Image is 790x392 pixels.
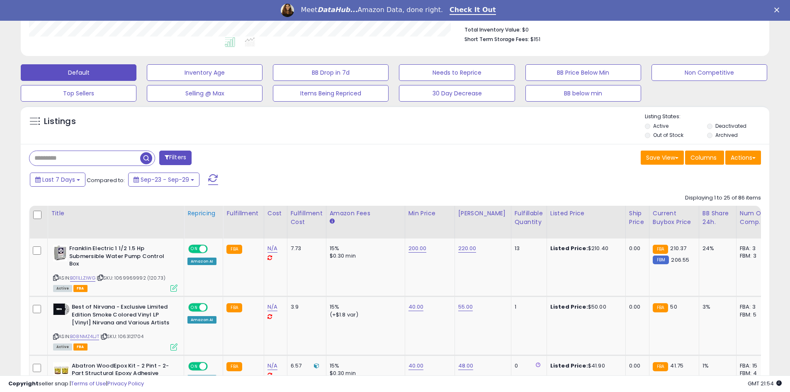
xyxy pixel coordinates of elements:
[408,362,424,370] a: 40.00
[267,244,277,253] a: N/A
[267,303,277,311] a: N/A
[702,245,730,252] div: 24%
[653,256,669,264] small: FBM
[51,209,180,218] div: Title
[550,209,622,218] div: Listed Price
[53,362,70,379] img: 41s0sMXGuPL._SL40_.jpg
[301,6,443,14] div: Meet Amazon Data, done right.
[317,6,357,14] i: DataHub...
[653,362,668,371] small: FBA
[645,113,769,121] p: Listing States:
[550,303,588,311] b: Listed Price:
[740,209,770,226] div: Num of Comp.
[715,122,746,129] label: Deactivated
[653,122,668,129] label: Active
[550,244,588,252] b: Listed Price:
[30,173,85,187] button: Last 7 Days
[653,245,668,254] small: FBA
[670,244,686,252] span: 210.37
[399,85,515,102] button: 30 Day Decrease
[450,6,496,15] a: Check It Out
[70,275,95,282] a: B011LLZIWG
[330,252,399,260] div: $0.30 min
[97,275,165,281] span: | SKU: 1069969992 (120.73)
[73,343,88,351] span: FBA
[550,362,619,370] div: $41.90
[515,245,540,252] div: 13
[187,209,219,218] div: Repricing
[53,343,72,351] span: All listings currently available for purchase on Amazon
[653,209,695,226] div: Current Buybox Price
[515,362,540,370] div: 0
[273,64,389,81] button: BB Drop in 7d
[147,85,263,102] button: Selling @ Max
[774,7,783,12] div: Close
[53,303,70,315] img: 31MMeSBVAmL._SL40_.jpg
[740,362,767,370] div: FBA: 15
[464,26,521,33] b: Total Inventory Value:
[550,362,588,370] b: Listed Price:
[653,303,668,312] small: FBA
[53,303,177,349] div: ASIN:
[281,4,294,17] img: Profile image for Georgie
[702,362,730,370] div: 1%
[187,258,216,265] div: Amazon AI
[550,303,619,311] div: $50.00
[159,151,192,165] button: Filters
[629,209,646,226] div: Ship Price
[740,245,767,252] div: FBA: 3
[458,362,474,370] a: 48.00
[629,362,643,370] div: 0.00
[653,131,683,139] label: Out of Stock
[685,194,761,202] div: Displaying 1 to 25 of 86 items
[21,85,136,102] button: Top Sellers
[740,303,767,311] div: FBA: 3
[21,64,136,81] button: Default
[330,303,399,311] div: 15%
[291,303,320,311] div: 3.9
[330,245,399,252] div: 15%
[458,244,476,253] a: 220.00
[651,64,767,81] button: Non Competitive
[42,175,75,184] span: Last 7 Days
[291,362,320,370] div: 6.57
[73,285,88,292] span: FBA
[8,380,39,387] strong: Copyright
[702,209,733,226] div: BB Share 24h.
[530,35,540,43] span: $151
[702,303,730,311] div: 3%
[189,363,199,370] span: ON
[273,85,389,102] button: Items Being Repriced
[72,303,173,329] b: Best of Nirvana - Exclusive Limited Edition Smoke Colored Vinyl LP [Vinyl] Nirvana and Various Ar...
[71,380,106,387] a: Terms of Use
[141,175,189,184] span: Sep-23 - Sep-29
[330,311,399,319] div: (+$1.8 var)
[207,246,220,253] span: OFF
[53,245,177,291] div: ASIN:
[464,24,755,34] li: $0
[107,380,144,387] a: Privacy Policy
[550,245,619,252] div: $210.40
[44,116,76,127] h5: Listings
[226,209,260,218] div: Fulfillment
[187,316,216,324] div: Amazon AI
[715,131,738,139] label: Archived
[748,380,782,387] span: 2025-10-7 21:54 GMT
[330,362,399,370] div: 15%
[690,153,717,162] span: Columns
[226,245,242,254] small: FBA
[226,362,242,371] small: FBA
[408,244,427,253] a: 200.00
[87,176,125,184] span: Compared to:
[189,304,199,311] span: ON
[147,64,263,81] button: Inventory Age
[100,333,143,340] span: | SKU: 1063121704
[267,362,277,370] a: N/A
[399,64,515,81] button: Needs to Reprice
[525,64,641,81] button: BB Price Below Min
[725,151,761,165] button: Actions
[8,380,144,388] div: seller snap | |
[685,151,724,165] button: Columns
[226,303,242,312] small: FBA
[464,36,529,43] b: Short Term Storage Fees:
